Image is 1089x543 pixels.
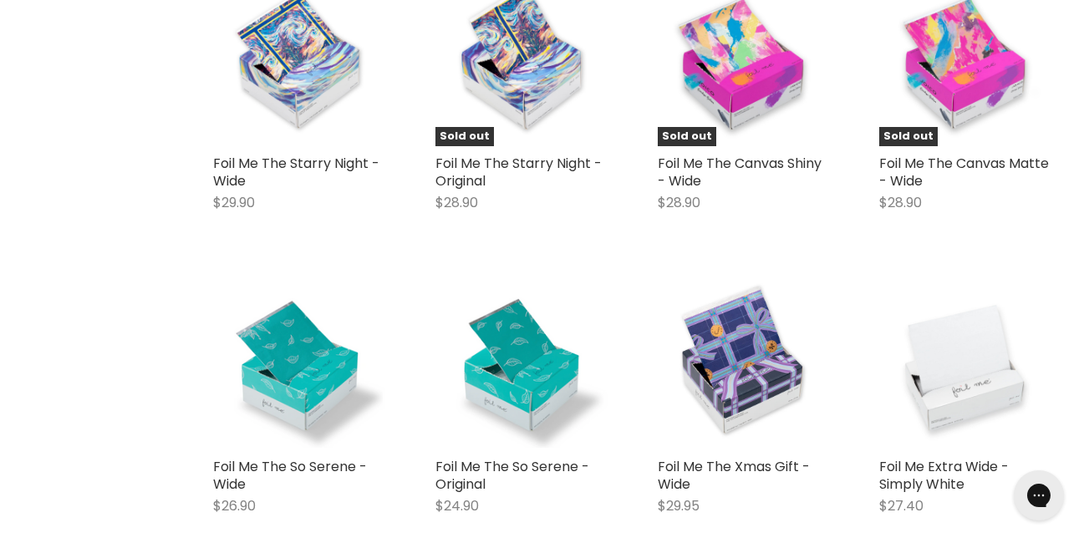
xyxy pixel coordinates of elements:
a: Foil Me The Starry Night - Wide [213,154,379,190]
a: Foil Me The Xmas Gift - Wide [658,457,810,494]
img: Foil Me Extra Wide - Simply White [879,277,1051,449]
span: Sold out [435,127,494,146]
a: Foil Me The So Serene - Original [435,457,589,494]
span: $28.90 [658,193,700,212]
img: Foil Me The Xmas Gift - Wide [658,277,830,449]
a: Foil Me Extra Wide - Simply White [879,457,1009,494]
img: Foil Me The So Serene - Wide [213,279,385,448]
a: Foil Me The Canvas Shiny - Wide [658,154,822,190]
span: $28.90 [879,193,922,212]
span: Sold out [879,127,938,146]
span: $26.90 [213,496,256,515]
span: $29.90 [213,193,255,212]
a: Foil Me The Canvas Matte - Wide [879,154,1049,190]
img: Foil Me The So Serene - Original [435,279,608,448]
span: $29.95 [658,496,700,515]
a: Foil Me The So Serene - Wide [213,277,385,449]
span: Sold out [658,127,716,146]
a: Foil Me The So Serene - Original [435,277,608,449]
iframe: Gorgias live chat messenger [1005,464,1072,526]
span: $28.90 [435,193,478,212]
a: Foil Me The Starry Night - Original [435,154,602,190]
span: $27.40 [879,496,924,515]
a: Foil Me The So Serene - Wide [213,457,367,494]
span: $24.90 [435,496,479,515]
